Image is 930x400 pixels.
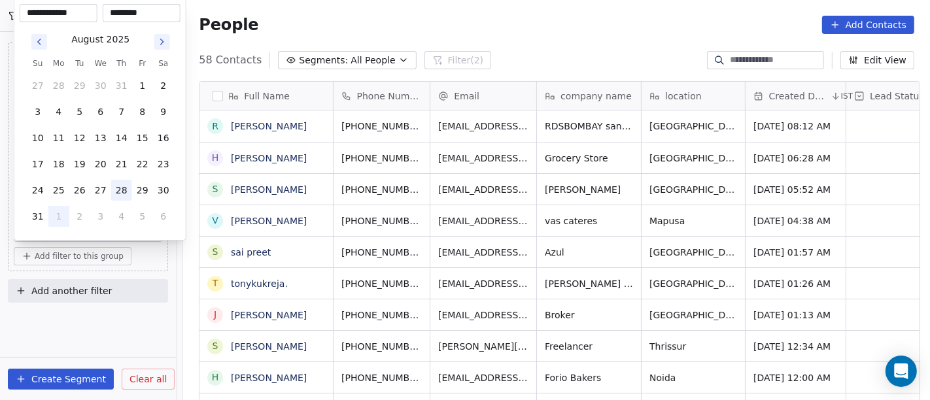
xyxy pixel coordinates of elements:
[48,154,69,175] button: 18
[132,127,153,148] button: 15
[111,101,132,122] button: 7
[69,101,90,122] button: 5
[153,180,174,201] button: 30
[27,180,48,201] button: 24
[48,57,69,70] th: Monday
[90,154,111,175] button: 20
[111,180,132,201] button: 28
[27,154,48,175] button: 17
[132,154,153,175] button: 22
[48,75,69,96] button: 28
[48,101,69,122] button: 4
[90,127,111,148] button: 13
[132,206,153,227] button: 5
[153,75,174,96] button: 2
[111,154,132,175] button: 21
[30,33,48,51] button: Go to previous month
[90,57,111,70] th: Wednesday
[69,180,90,201] button: 26
[69,75,90,96] button: 29
[111,127,132,148] button: 14
[27,127,48,148] button: 10
[48,127,69,148] button: 11
[69,206,90,227] button: 2
[90,101,111,122] button: 6
[153,127,174,148] button: 16
[27,206,48,227] button: 31
[153,154,174,175] button: 23
[111,57,132,70] th: Thursday
[69,154,90,175] button: 19
[153,101,174,122] button: 9
[132,180,153,201] button: 29
[48,180,69,201] button: 25
[27,75,48,96] button: 27
[132,57,153,70] th: Friday
[27,101,48,122] button: 3
[48,206,69,227] button: 1
[69,57,90,70] th: Tuesday
[71,33,129,46] div: August 2025
[153,57,174,70] th: Saturday
[132,101,153,122] button: 8
[153,33,171,51] button: Go to next month
[132,75,153,96] button: 1
[111,206,132,227] button: 4
[153,206,174,227] button: 6
[27,57,48,70] th: Sunday
[111,75,132,96] button: 31
[69,127,90,148] button: 12
[90,180,111,201] button: 27
[90,75,111,96] button: 30
[90,206,111,227] button: 3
